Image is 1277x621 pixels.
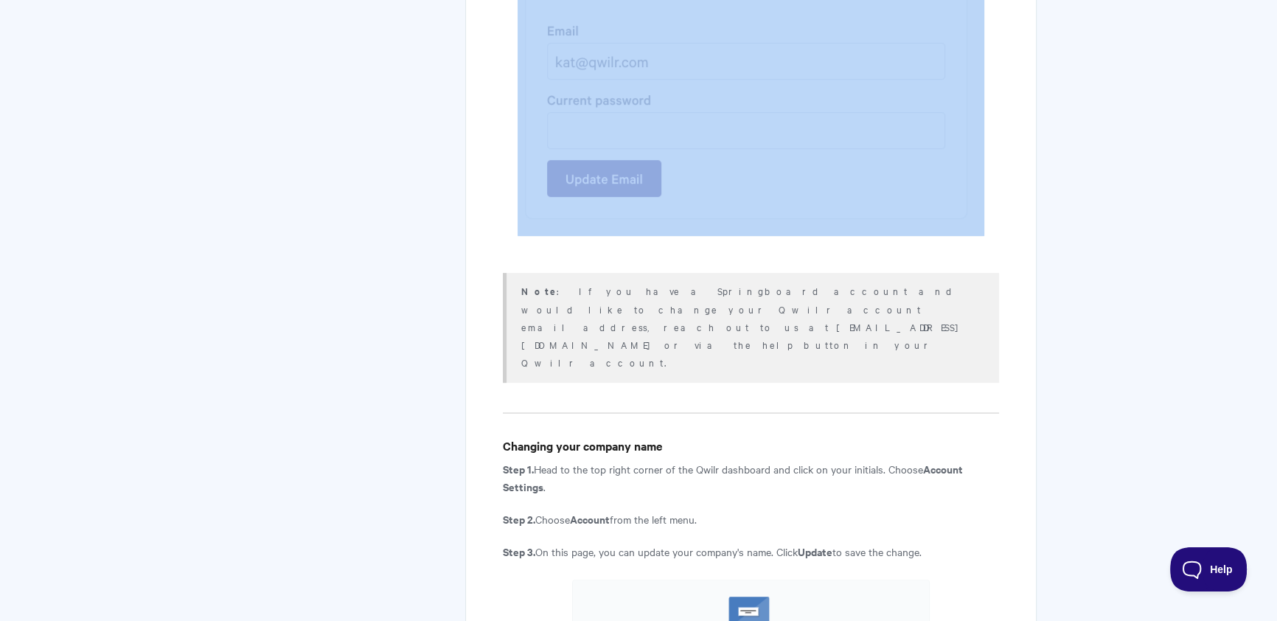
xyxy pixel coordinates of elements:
strong: Step 3. [503,544,535,559]
p: On this page, you can update your company's name. Click to save the change. [503,543,999,561]
strong: Account [570,511,610,527]
strong: Update [798,544,832,559]
strong: Step 1. [503,461,534,476]
p: Choose from the left menu. [503,510,999,528]
p: Head to the top right corner of the Qwilr dashboard and click on your initials. Choose . [503,460,999,496]
p: : If you have a Springboard account and would like to change your Qwilr account email address, re... [521,282,981,371]
iframe: Toggle Customer Support [1170,547,1248,591]
b: Note [521,284,557,298]
strong: Step 2. [503,511,535,527]
h4: Changing your company name [503,437,999,455]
